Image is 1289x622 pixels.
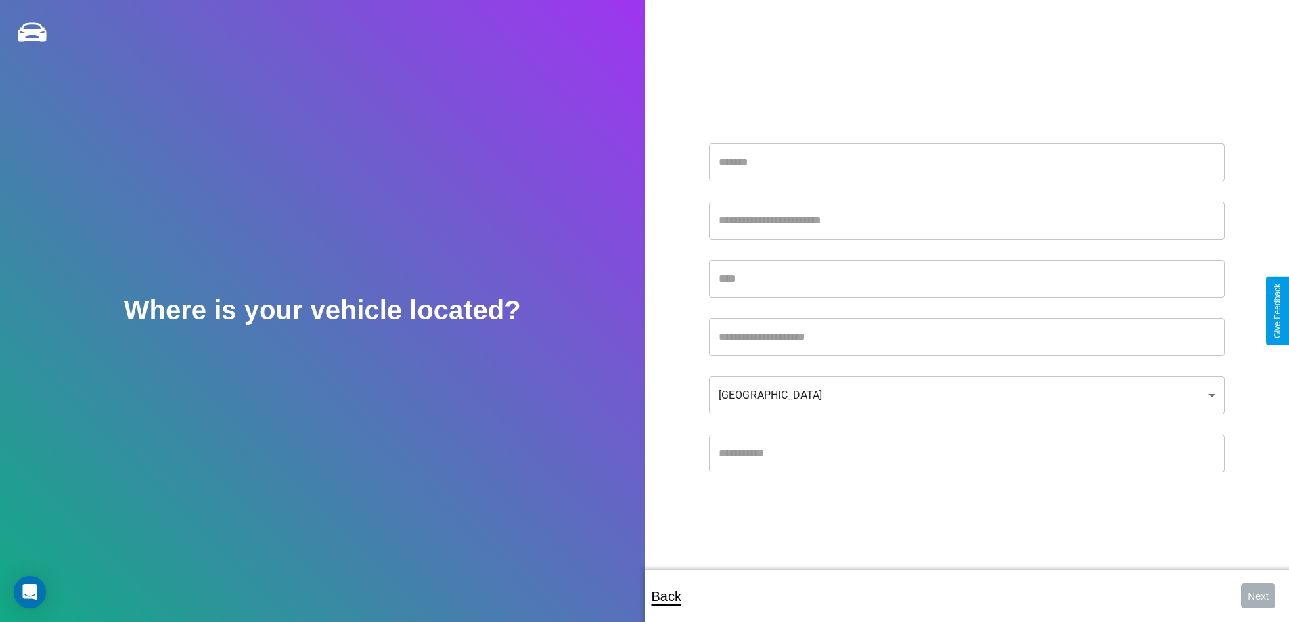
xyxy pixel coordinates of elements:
[124,295,521,326] h2: Where is your vehicle located?
[14,576,46,608] div: Open Intercom Messenger
[1273,284,1282,338] div: Give Feedback
[709,376,1225,414] div: [GEOGRAPHIC_DATA]
[652,584,681,608] p: Back
[1241,583,1275,608] button: Next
